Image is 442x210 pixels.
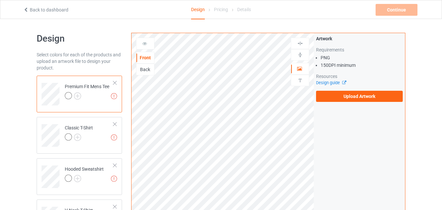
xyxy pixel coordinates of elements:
[37,76,122,112] div: Premium Fit Mens Tee
[65,83,109,99] div: Premium Fit Mens Tee
[316,91,403,102] label: Upload Artwork
[316,47,403,53] div: Requirements
[74,92,81,100] img: svg+xml;base64,PD94bWwgdmVyc2lvbj0iMS4wIiBlbmNvZGluZz0iVVRGLTgiPz4KPHN2ZyB3aWR0aD0iMjJweCIgaGVpZ2...
[297,40,303,47] img: svg%3E%0A
[23,7,68,12] a: Back to dashboard
[111,93,117,99] img: exclamation icon
[237,0,251,19] div: Details
[316,35,403,42] div: Artwork
[111,176,117,182] img: exclamation icon
[65,166,104,181] div: Hooded Sweatshirt
[321,54,403,61] li: PNG
[214,0,228,19] div: Pricing
[37,51,122,71] div: Select colors for each of the products and upload an artwork file to design your product.
[321,62,403,68] li: 150 DPI minimum
[37,158,122,195] div: Hooded Sweatshirt
[136,66,154,73] div: Back
[74,134,81,141] img: svg+xml;base64,PD94bWwgdmVyc2lvbj0iMS4wIiBlbmNvZGluZz0iVVRGLTgiPz4KPHN2ZyB3aWR0aD0iMjJweCIgaGVpZ2...
[37,33,122,45] h1: Design
[191,0,205,19] div: Design
[316,80,346,85] a: Design guide
[297,77,303,84] img: svg%3E%0A
[74,175,81,182] img: svg+xml;base64,PD94bWwgdmVyc2lvbj0iMS4wIiBlbmNvZGluZz0iVVRGLTgiPz4KPHN2ZyB3aWR0aD0iMjJweCIgaGVpZ2...
[316,73,403,80] div: Resources
[111,134,117,141] img: exclamation icon
[297,52,303,58] img: svg%3E%0A
[37,117,122,154] div: Classic T-Shirt
[65,124,93,140] div: Classic T-Shirt
[136,54,154,61] div: Front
